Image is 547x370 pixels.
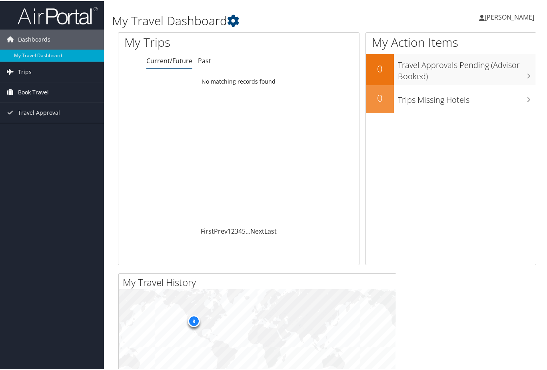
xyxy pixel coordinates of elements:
[235,226,238,234] a: 3
[18,81,49,101] span: Book Travel
[118,73,359,88] td: No matching records found
[198,55,211,64] a: Past
[201,226,214,234] a: First
[366,61,394,74] h2: 0
[18,102,60,122] span: Travel Approval
[18,28,50,48] span: Dashboards
[242,226,246,234] a: 5
[18,61,32,81] span: Trips
[124,33,253,50] h1: My Trips
[246,226,250,234] span: …
[123,274,396,288] h2: My Travel History
[366,53,536,84] a: 0Travel Approvals Pending (Advisor Booked)
[238,226,242,234] a: 4
[18,5,98,24] img: airportal-logo.png
[228,226,231,234] a: 1
[188,314,200,326] div: 8
[366,84,536,112] a: 0Trips Missing Hotels
[366,33,536,50] h1: My Action Items
[398,89,536,104] h3: Trips Missing Hotels
[112,11,399,28] h1: My Travel Dashboard
[146,55,192,64] a: Current/Future
[264,226,277,234] a: Last
[214,226,228,234] a: Prev
[479,4,542,28] a: [PERSON_NAME]
[398,54,536,81] h3: Travel Approvals Pending (Advisor Booked)
[485,12,534,20] span: [PERSON_NAME]
[250,226,264,234] a: Next
[366,90,394,104] h2: 0
[231,226,235,234] a: 2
